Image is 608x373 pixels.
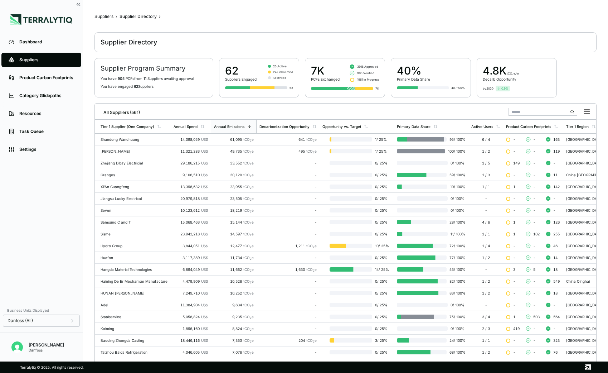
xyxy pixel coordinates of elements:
span: 77 / 100 % [447,255,466,260]
div: HUNAN [PERSON_NAME] [101,291,168,295]
span: 18 [553,267,558,272]
sub: 2 [250,234,252,237]
div: - [471,303,500,307]
span: 549 [553,279,560,283]
span: US$ [201,303,208,307]
div: Kaiming [101,326,168,331]
div: 3,844,051 [174,244,208,248]
span: - [513,149,515,153]
span: 72 / 100 % [447,244,466,248]
span: - [533,220,535,224]
sub: 2 [313,139,315,142]
span: - [553,303,555,307]
div: - [259,291,317,295]
div: 6,894,049 [174,267,208,272]
div: 23,505 [214,196,254,201]
div: 11,662 [214,267,254,272]
span: tCO e [243,161,254,165]
span: 1 [513,220,515,224]
span: US$ [201,208,208,212]
div: Shandong Wanchuang [101,137,168,142]
span: 0 / 25 % [372,185,391,189]
p: You have PCF s from Supplier s awaiting approval [101,76,207,81]
span: 11 [553,173,558,177]
sub: 2 [250,281,252,284]
span: 0 / 25 % [372,173,391,177]
span: 1 / 25 % [372,137,391,142]
span: - [513,338,515,343]
div: 62 [225,64,257,77]
div: 40% [397,64,430,77]
p: You have engaged Suppliers [101,84,207,89]
div: Samsung C and T [101,220,168,224]
div: 12,477 [214,244,254,248]
span: US$ [201,220,208,224]
div: 10,526 [214,279,254,283]
span: - [533,326,535,331]
div: Taizhou Baida Refrigeration [101,350,168,354]
div: 4.8 K [483,64,519,77]
span: US$ [201,255,208,260]
div: 62 [290,86,293,90]
span: 1 [513,232,515,236]
span: 323 [553,338,560,343]
sub: 2 [250,163,252,166]
span: tCO e [243,338,254,343]
sub: 2 [250,198,252,201]
span: - [513,196,515,201]
span: 10 / 25 % [372,244,391,248]
div: Zhejiang Dibay Electricial [101,161,168,165]
span: - [533,338,535,343]
div: Staalservice [101,315,168,319]
span: 0 / 25 % [372,279,391,283]
div: 20,979,818 [174,196,208,201]
span: 82 / 100 % [447,279,466,283]
div: Opportunity vs. Target [322,124,361,129]
span: 14 [553,255,558,260]
span: 0 / 100 % [448,303,466,307]
div: 9,634 [214,303,254,307]
sub: 2 [250,316,252,320]
div: Sisme [101,232,168,236]
div: PCFs Exchanged [311,77,340,81]
span: US$ [201,232,208,236]
span: 0 / 100 % [448,326,466,331]
span: tCO e [243,267,254,272]
div: Danfoss [29,348,64,352]
span: 3918 Approved [357,64,378,69]
div: 7,353 [214,338,254,343]
span: tCO e [243,291,254,295]
sub: 2 [313,269,315,272]
sub: 2 [250,186,252,190]
sub: 2 [250,257,252,260]
div: - [471,267,500,272]
div: Jiangsu Lucky Electrical [101,196,168,201]
span: tCO e [306,267,317,272]
div: Granges [101,173,168,177]
span: 95 / 100 % [447,137,466,142]
div: 14,597 [214,232,254,236]
span: tCO e [243,315,254,319]
div: 2 / 3 [471,326,500,331]
div: 641 [259,137,317,142]
div: 495 [259,149,317,153]
div: 1 / 4 [471,244,500,248]
span: 0 / 25 % [372,315,391,319]
span: 83 / 100 % [447,291,466,295]
sub: 2 [250,293,252,296]
div: Active Users [471,124,493,129]
span: tCO e [306,149,317,153]
span: tCO e [306,244,317,248]
sub: 2 [313,340,315,343]
div: Primary Data Share [397,124,431,129]
div: 15,068,463 [174,220,208,224]
span: 163 [553,137,560,142]
div: 11,384,904 [174,303,208,307]
span: 13 Invited [273,76,286,80]
sub: 2 [250,305,252,308]
div: [PERSON_NAME] [29,342,64,348]
span: - [533,244,535,248]
span: - [513,279,515,283]
div: Hangda Material Technologies [101,267,168,272]
span: 126 [553,220,560,224]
